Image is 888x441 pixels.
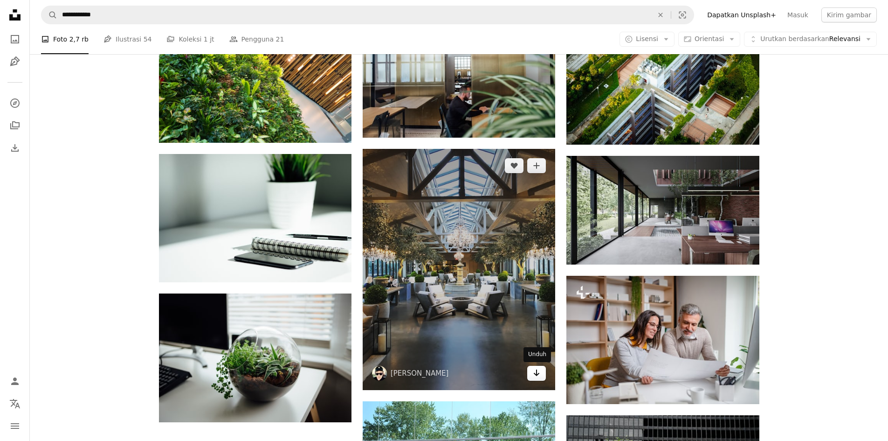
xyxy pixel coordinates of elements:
[159,353,351,362] a: foto lensa tilt shift mangkuk kaca
[6,139,24,157] a: Riwayat Pengunduhan
[363,265,555,273] a: kursi dan meja hitam putih
[41,6,57,24] button: Pencarian di Unsplash
[523,347,551,362] div: Unduh
[527,366,546,381] a: Unduh
[671,6,694,24] button: Pencarian visual
[166,24,214,54] a: Koleksi 1 jt
[760,35,860,44] span: Relevansi
[204,34,214,44] span: 1 jt
[372,366,387,381] img: Buka profil Brandon Hooper
[566,336,759,344] a: Arsitek dewasa duduk di meja di dalam ruangan di kantor, melihat cetak biru.
[103,24,151,54] a: Ilustrasi 54
[363,149,555,390] img: kursi dan meja hitam putih
[229,24,284,54] a: Pengguna 21
[144,34,152,44] span: 54
[505,158,523,173] button: Sukai
[620,32,675,47] button: Lisensi
[702,7,782,22] a: Dapatkan Unsplash+
[650,6,671,24] button: Hapus
[6,417,24,435] button: Menu
[821,7,877,22] button: Kirim gambar
[363,9,555,138] img: Pria duduk di kursi putih menggunakan laptop di samping pintu
[566,16,759,145] img: model skala bangunan
[527,158,546,173] button: Tambahkan ke koleksi
[6,94,24,112] a: Jelajahi
[6,372,24,391] a: Masuk/Daftar
[6,30,24,49] a: Foto
[636,35,658,42] span: Lisensi
[6,6,24,26] a: Beranda — Unsplash
[566,276,759,404] img: Arsitek dewasa duduk di meja di dalam ruangan di kantor, melihat cetak biru.
[566,76,759,84] a: model skala bangunan
[6,116,24,135] a: Koleksi
[6,52,24,71] a: Ilustrasi
[695,35,724,42] span: Orientasi
[159,294,351,422] img: foto lensa tilt shift mangkuk kaca
[760,35,829,42] span: Urutkan berdasarkan
[782,7,814,22] a: Masuk
[744,32,877,47] button: Urutkan berdasarkanRelevansi
[159,214,351,222] a: pena, notebook, dan smartphone di atas meja
[6,394,24,413] button: Bahasa
[391,369,449,378] a: [PERSON_NAME]
[159,154,351,282] img: pena, notebook, dan smartphone di atas meja
[41,6,694,24] form: Temuka visual di seluruh situs
[159,74,351,83] a: Tanaman hijau di lantai beton putih
[678,32,740,47] button: Orientasi
[159,14,351,143] img: Tanaman hijau di lantai beton putih
[363,69,555,77] a: Pria duduk di kursi putih menggunakan laptop di samping pintu
[276,34,284,44] span: 21
[566,156,759,264] img: kamar dengan meja dan laptop di atasnya
[566,206,759,214] a: kamar dengan meja dan laptop di atasnya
